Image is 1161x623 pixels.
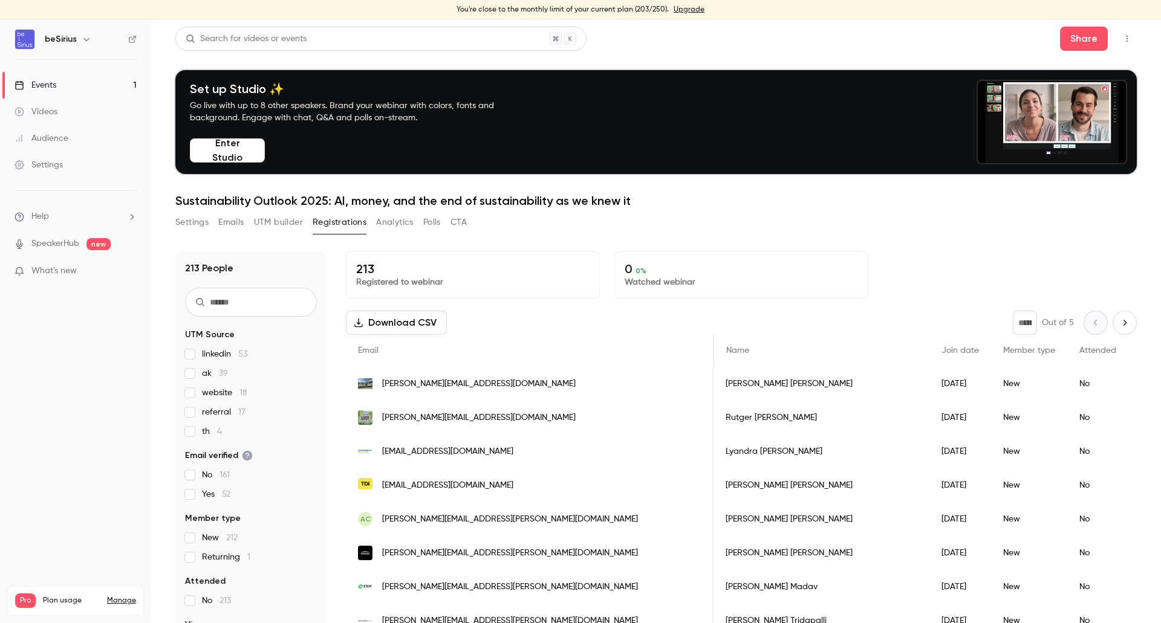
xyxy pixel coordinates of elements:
img: beSirius [15,30,34,49]
img: erm.com [358,583,372,591]
button: CTA [450,213,467,232]
div: Rutger [PERSON_NAME] [714,401,929,434]
li: help-dropdown-opener [15,210,137,223]
div: New [991,502,1067,536]
span: linkedin [202,348,247,360]
span: Returning [202,551,250,563]
span: 53 [238,350,247,358]
p: Registered to webinar [356,276,590,288]
div: Events [15,79,56,91]
button: Settings [175,213,209,232]
button: Registrations [313,213,366,232]
button: UTM builder [254,213,303,232]
div: [DATE] [929,401,991,434]
button: Enter Studio [190,138,265,163]
div: Audience [15,132,68,144]
span: AC [360,514,371,525]
a: Manage [107,596,136,605]
div: No [1067,468,1128,502]
div: [DATE] [929,367,991,401]
span: Member type [185,512,241,525]
span: [PERSON_NAME][EMAIL_ADDRESS][PERSON_NAME][DOMAIN_NAME] [382,581,638,593]
img: engie.com [358,546,372,560]
span: ak [202,367,228,379]
span: [PERSON_NAME][EMAIL_ADDRESS][DOMAIN_NAME] [382,378,576,390]
span: Member type [1003,346,1055,355]
span: referral [202,406,246,418]
div: [DATE] [929,502,991,536]
span: No [202,595,231,607]
span: [PERSON_NAME][EMAIL_ADDRESS][DOMAIN_NAME] [382,412,576,424]
div: No [1067,536,1128,570]
span: What's new [31,265,77,277]
img: sustainabilityexcellence.com [358,444,372,459]
div: Settings [15,159,63,171]
div: [PERSON_NAME] [PERSON_NAME] [714,468,929,502]
span: 17 [238,408,246,416]
span: 1 [247,553,250,561]
div: Lyandra [PERSON_NAME] [714,434,929,468]
span: [EMAIL_ADDRESS][DOMAIN_NAME] [382,479,513,492]
span: 212 [226,534,238,542]
button: Download CSV [346,311,447,335]
div: [PERSON_NAME] [PERSON_NAME] [714,536,929,570]
span: Pro [15,593,36,608]
span: [PERSON_NAME][EMAIL_ADDRESS][PERSON_NAME][DOMAIN_NAME] [382,547,638,560]
div: New [991,434,1067,468]
div: [DATE] [929,570,991,604]
span: 52 [222,490,230,499]
a: Upgrade [674,5,704,15]
h1: 213 People [185,261,233,276]
button: Next page [1113,311,1137,335]
span: 161 [220,471,230,479]
span: Attended [1079,346,1116,355]
button: Share [1060,27,1108,51]
p: Out of 5 [1042,317,1074,329]
h4: Set up Studio ✨ [190,82,522,96]
button: Polls [423,213,441,232]
div: New [991,468,1067,502]
span: Help [31,210,49,223]
div: No [1067,434,1128,468]
span: [PERSON_NAME][EMAIL_ADDRESS][PERSON_NAME][DOMAIN_NAME] [382,513,638,526]
span: 39 [219,369,228,378]
div: New [991,536,1067,570]
span: new [86,238,111,250]
p: 0 [625,262,858,276]
button: Analytics [376,213,414,232]
span: UTM Source [185,329,235,341]
div: No [1067,570,1128,604]
div: No [1067,367,1128,401]
span: Yes [202,488,230,500]
div: [DATE] [929,434,991,468]
div: [DATE] [929,468,991,502]
div: [PERSON_NAME] [PERSON_NAME] [714,367,929,401]
span: 4 [217,427,222,436]
span: 0 % [636,266,646,275]
span: Attended [185,575,226,587]
p: 213 [356,262,590,276]
div: [DATE] [929,536,991,570]
span: Name [726,346,749,355]
span: Email verified [185,450,253,462]
img: 247kooi.com [358,410,372,425]
a: SpeakerHub [31,237,79,250]
div: New [991,570,1067,604]
img: heyconsulting.io [358,378,372,389]
span: 18 [239,389,247,397]
div: [PERSON_NAME] Madav [714,570,929,604]
div: New [991,367,1067,401]
p: Go live with up to 8 other speakers. Brand your webinar with colors, fonts and background. Engage... [190,100,522,124]
div: No [1067,401,1128,434]
span: Join date [941,346,979,355]
div: [PERSON_NAME] [PERSON_NAME] [714,502,929,536]
div: No [1067,502,1128,536]
button: Emails [218,213,244,232]
span: New [202,532,238,544]
p: Watched webinar [625,276,858,288]
span: website [202,387,247,399]
div: Videos [15,106,57,118]
h1: Sustainability Outlook 2025: AI, money, and the end of sustainability as we knew it [175,193,1137,208]
span: [EMAIL_ADDRESS][DOMAIN_NAME] [382,445,513,458]
span: 213 [220,596,231,605]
